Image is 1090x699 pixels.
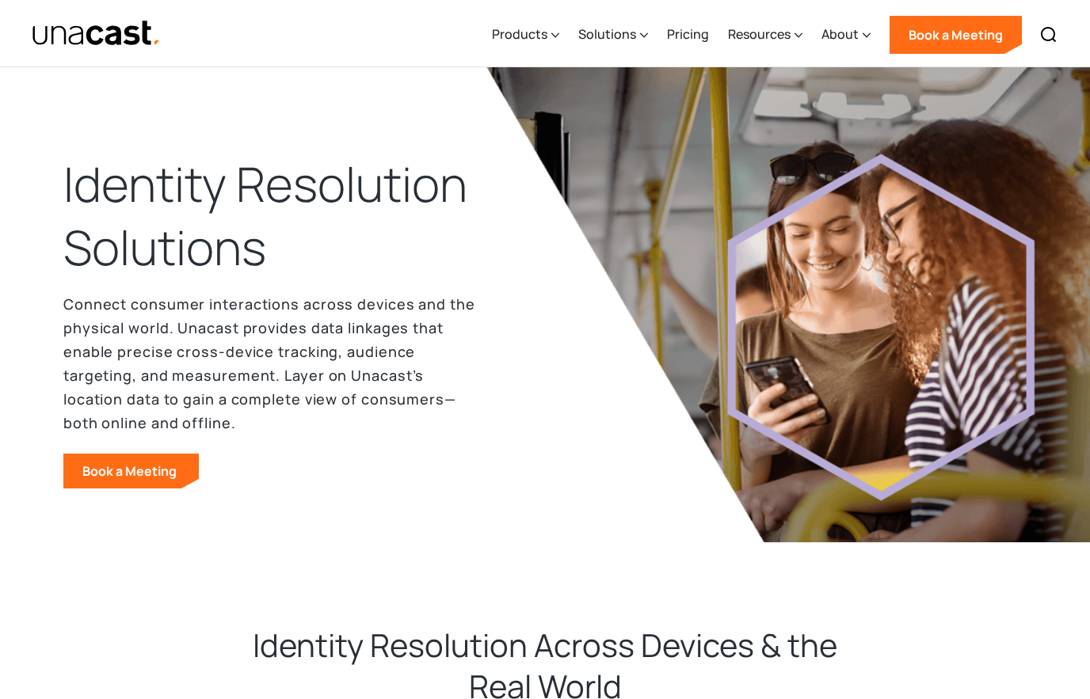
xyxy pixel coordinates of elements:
a: Pricing [667,2,709,67]
div: Solutions [578,25,636,44]
a: Book a Meeting [890,16,1022,54]
div: About [821,25,859,44]
div: Resources [728,25,791,44]
h1: Identity Resolution Solutions [63,153,497,279]
a: Book a Meeting [63,454,199,488]
div: Solutions [578,2,648,67]
p: Connect consumer interactions across devices and the physical world. Unacast provides data linkag... [63,292,475,435]
div: Products [492,25,547,44]
img: Search icon [1039,25,1058,44]
img: Unacast text logo [32,20,161,47]
div: Resources [728,2,802,67]
a: home [32,20,161,47]
div: Products [492,2,559,67]
div: About [821,2,871,67]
